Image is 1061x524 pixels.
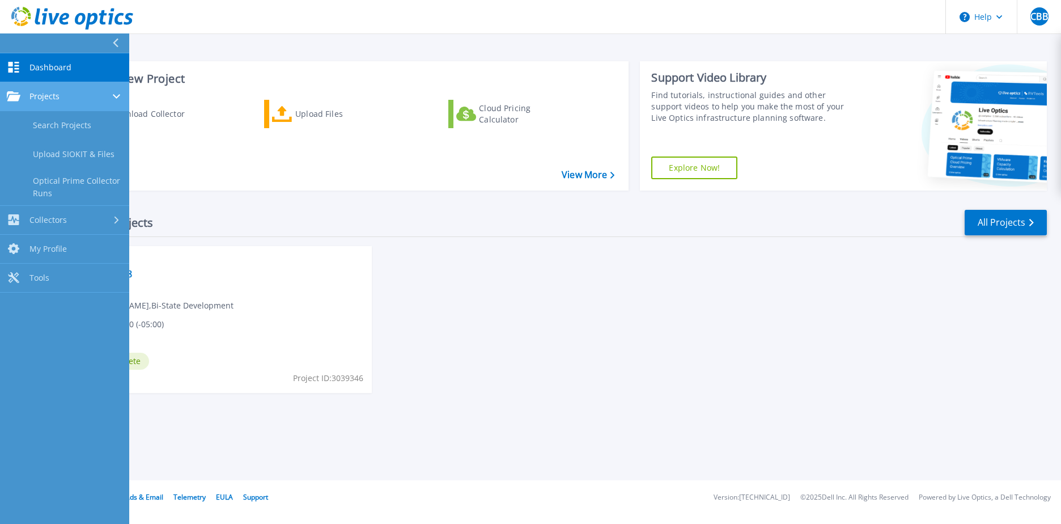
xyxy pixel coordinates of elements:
span: Collectors [29,215,67,225]
a: All Projects [965,210,1047,235]
div: Upload Files [295,103,386,125]
div: Cloud Pricing Calculator [479,103,570,125]
a: Cloud Pricing Calculator [448,100,575,128]
li: Version: [TECHNICAL_ID] [714,494,790,501]
span: Dashboard [29,62,71,73]
span: Optical Prime [86,253,365,265]
a: Explore Now! [651,157,737,179]
span: My Profile [29,244,67,254]
h3: Start a New Project [80,73,614,85]
a: Ads & Email [125,492,163,502]
a: View More [562,170,614,180]
a: EULA [216,492,233,502]
a: Upload Files [264,100,391,128]
a: Telemetry [173,492,206,502]
span: Projects [29,91,60,102]
li: Powered by Live Optics, a Dell Technology [919,494,1051,501]
span: Tools [29,273,49,283]
a: Support [243,492,268,502]
span: [PERSON_NAME] , Bi-State Development [86,299,234,312]
span: CBB [1030,12,1047,21]
div: Find tutorials, instructional guides and other support videos to help you make the most of your L... [651,90,858,124]
a: Download Collector [80,100,207,128]
span: Project ID: 3039346 [293,372,363,384]
li: © 2025 Dell Inc. All Rights Reserved [800,494,909,501]
div: Download Collector [109,103,200,125]
div: Support Video Library [651,70,858,85]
